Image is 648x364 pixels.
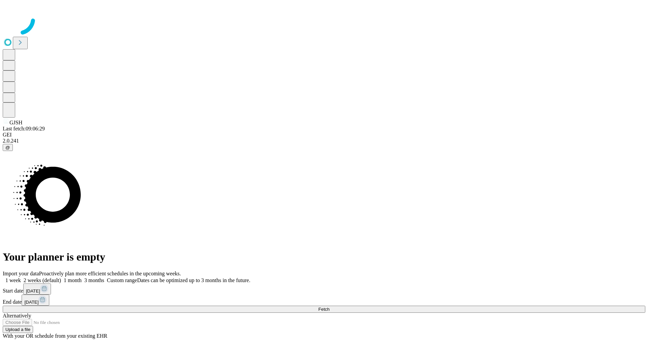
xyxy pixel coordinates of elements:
[5,277,21,283] span: 1 week
[3,306,645,313] button: Fetch
[5,145,10,150] span: @
[137,277,250,283] span: Dates can be optimized up to 3 months in the future.
[3,313,31,318] span: Alternatively
[3,132,645,138] div: GEI
[24,300,38,305] span: [DATE]
[26,289,40,294] span: [DATE]
[64,277,82,283] span: 1 month
[3,138,645,144] div: 2.0.241
[3,144,13,151] button: @
[39,271,181,276] span: Proactively plan more efficient schedules in the upcoming weeks.
[23,283,51,295] button: [DATE]
[84,277,104,283] span: 3 months
[3,126,45,131] span: Last fetch: 09:06:29
[318,307,329,312] span: Fetch
[3,295,645,306] div: End date
[3,326,33,333] button: Upload a file
[107,277,137,283] span: Custom range
[3,333,107,339] span: With your OR schedule from your existing EHR
[9,120,22,125] span: GJSH
[22,295,49,306] button: [DATE]
[3,283,645,295] div: Start date
[3,271,39,276] span: Import your data
[3,251,645,263] h1: Your planner is empty
[24,277,61,283] span: 2 weeks (default)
